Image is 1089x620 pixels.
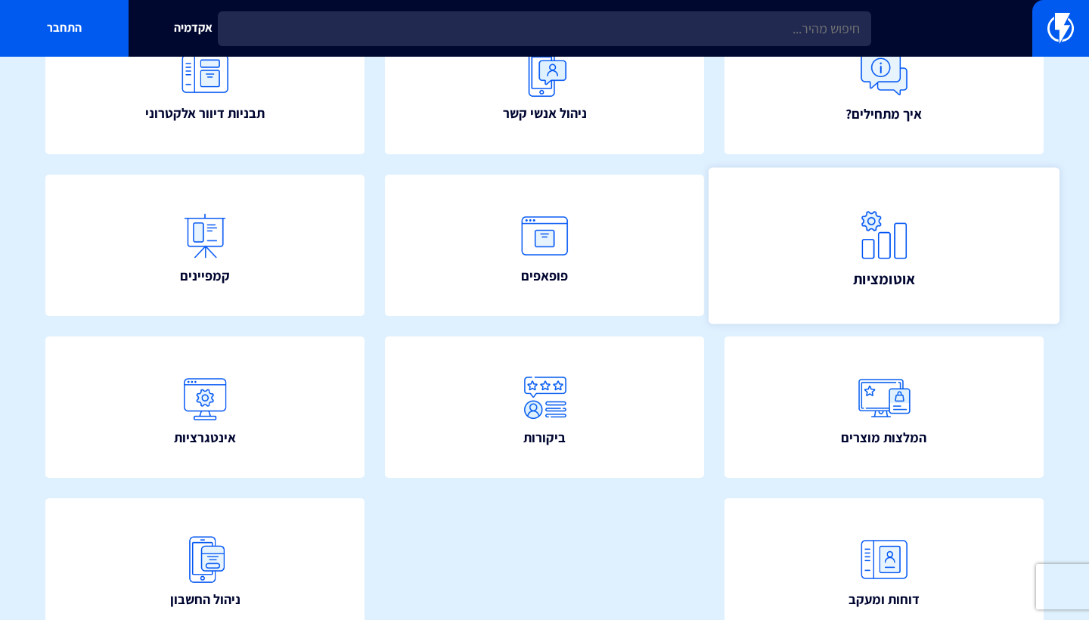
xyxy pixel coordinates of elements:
[523,428,566,448] span: ביקורות
[724,13,1044,155] a: איך מתחילים?
[45,13,365,155] a: תבניות דיוור אלקטרוני
[385,175,704,317] a: פופאפים
[170,590,240,609] span: ניהול החשבון
[218,11,871,46] input: חיפוש מהיר...
[503,104,587,123] span: ניהול אנשי קשר
[853,268,916,289] span: אוטומציות
[849,590,920,609] span: דוחות ומעקב
[724,336,1044,479] a: המלצות מוצרים
[521,266,568,286] span: פופאפים
[385,13,704,155] a: ניהול אנשי קשר
[845,104,922,124] span: איך מתחילים?
[45,336,365,479] a: אינטגרציות
[45,175,365,317] a: קמפיינים
[841,428,926,448] span: המלצות מוצרים
[180,266,230,286] span: קמפיינים
[174,428,236,448] span: אינטגרציות
[708,167,1060,323] a: אוטומציות
[385,336,704,479] a: ביקורות
[145,104,265,123] span: תבניות דיוור אלקטרוני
